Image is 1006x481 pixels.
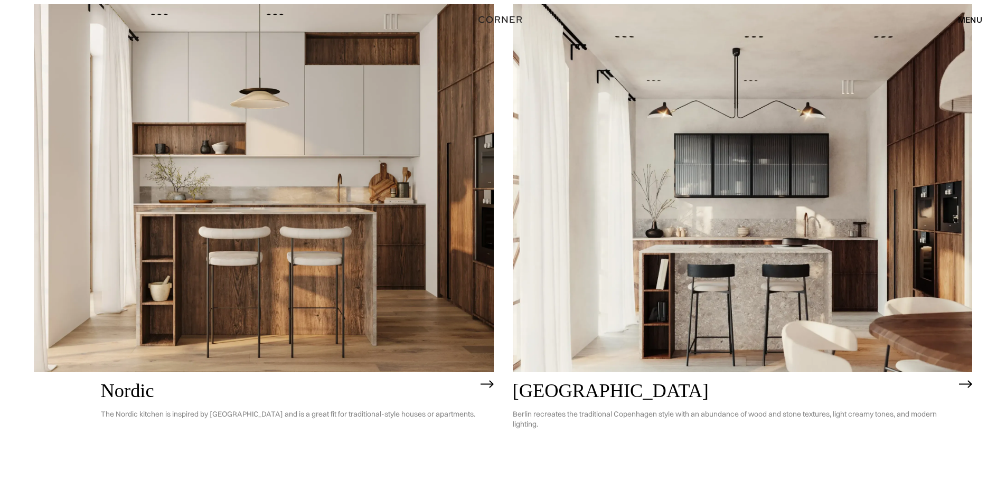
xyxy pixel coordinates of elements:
[513,401,954,437] p: Berlin recreates the traditional Copenhagen style with an abundance of wood and stone textures, l...
[101,380,475,401] h2: Nordic
[467,13,539,26] a: home
[101,401,475,427] p: The Nordic kitchen is inspired by [GEOGRAPHIC_DATA] and is a great fit for traditional-style hous...
[947,11,982,29] div: menu
[958,15,982,24] div: menu
[513,380,954,401] h2: [GEOGRAPHIC_DATA]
